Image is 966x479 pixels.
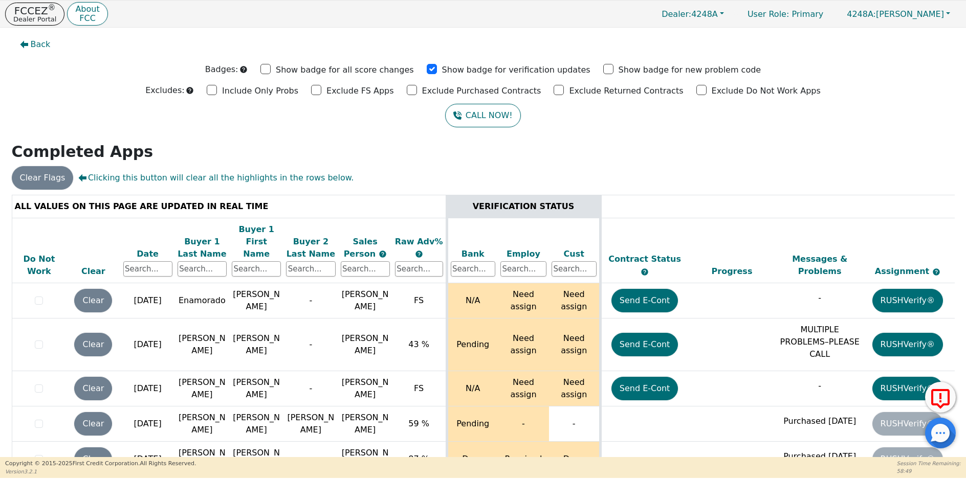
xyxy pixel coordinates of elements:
button: Send E-Cont [611,333,678,356]
span: [PERSON_NAME] [847,9,944,19]
p: Show badge for verification updates [442,64,590,76]
p: 58:49 [897,467,961,475]
span: All Rights Reserved. [140,460,196,467]
button: RUSHVerify® [872,289,943,312]
button: Clear [74,447,112,471]
td: Enamorado [175,283,229,318]
p: Purchased [DATE] [778,415,861,427]
button: Dealer:4248A [651,6,735,22]
td: Done [447,442,498,477]
button: Send E-Cont [611,377,678,400]
p: Session Time Remaining: [897,460,961,467]
p: Exclude Purchased Contracts [422,85,541,97]
input: Search... [451,261,496,277]
td: [DATE] [121,442,175,477]
p: FCCEZ [13,6,56,16]
p: MULTIPLE PROBLEMS–PLEASE CALL [778,324,861,360]
div: Buyer 1 Last Name [178,236,227,260]
p: Purchased [DATE] [778,450,861,463]
span: [PERSON_NAME] [342,333,389,355]
td: [PERSON_NAME] [175,406,229,442]
div: Buyer 2 Last Name [286,236,335,260]
td: Need assign [549,318,600,371]
td: Pending [447,318,498,371]
span: FS [414,383,424,393]
td: Pending [447,406,498,442]
div: Buyer 1 First Name [232,223,281,260]
input: Search... [552,261,597,277]
div: Cust [552,248,597,260]
span: 87 % [408,454,429,464]
span: [PERSON_NAME] [342,413,389,435]
input: Search... [178,261,227,277]
span: 59 % [408,419,429,428]
span: [PERSON_NAME] [342,448,389,470]
button: Back [12,33,59,56]
input: Search... [341,261,390,277]
input: Search... [500,261,546,277]
button: Clear [74,333,112,356]
input: Search... [123,261,172,277]
span: [PERSON_NAME] [342,377,389,399]
span: Contract Status [608,254,681,264]
td: - [498,406,549,442]
div: Bank [451,248,496,260]
td: - [283,283,338,318]
span: 4248A [662,9,718,19]
div: Clear [69,265,118,278]
div: Do Not Work [15,253,64,278]
a: User Role: Primary [737,4,833,24]
p: - [778,292,861,304]
p: Primary [737,4,833,24]
div: Progress [691,265,774,278]
div: ALL VALUES ON THIS PAGE ARE UPDATED IN REAL TIME [15,200,443,213]
td: Need assign [498,371,549,406]
span: [PERSON_NAME] [342,289,389,311]
td: [PERSON_NAME] [175,318,229,371]
p: Exclude Do Not Work Apps [712,85,821,97]
p: Copyright © 2015- 2025 First Credit Corporation. [5,460,196,468]
td: - [283,318,338,371]
td: Need assign [498,318,549,371]
button: CALL NOW! [445,104,520,127]
span: 43 % [408,339,429,349]
span: Back [31,38,51,51]
span: Dealer: [662,9,691,19]
p: Show badge for all score changes [276,64,414,76]
td: [DATE] [121,371,175,406]
td: N/A [447,371,498,406]
button: AboutFCC [67,2,107,26]
input: Search... [232,261,281,277]
button: RUSHVerify® [872,377,943,400]
div: Date [123,248,172,260]
td: [PERSON_NAME] [229,283,283,318]
td: Need assign [549,283,600,318]
button: Clear [74,377,112,400]
td: [DATE] [121,318,175,371]
p: - [778,380,861,392]
strong: Completed Apps [12,143,153,161]
td: [DATE] [121,283,175,318]
a: 4248A:[PERSON_NAME] [836,6,961,22]
p: Include Only Probs [222,85,298,97]
span: Clicking this button will clear all the highlights in the rows below. [78,172,354,184]
td: [PERSON_NAME] [229,442,283,477]
td: Need assign [549,371,600,406]
div: Messages & Problems [778,253,861,278]
button: RUSHVerify® [872,333,943,356]
td: - [283,442,338,477]
p: Badges: [205,63,238,76]
p: Show badge for new problem code [619,64,761,76]
p: Dealer Portal [13,16,56,22]
button: FCCEZ®Dealer Portal [5,3,64,26]
button: Clear [74,412,112,436]
span: User Role : [748,9,789,19]
td: N/A [447,283,498,318]
td: [PERSON_NAME] [229,406,283,442]
td: Done [549,442,600,477]
button: Report Error to FCC [925,382,956,413]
